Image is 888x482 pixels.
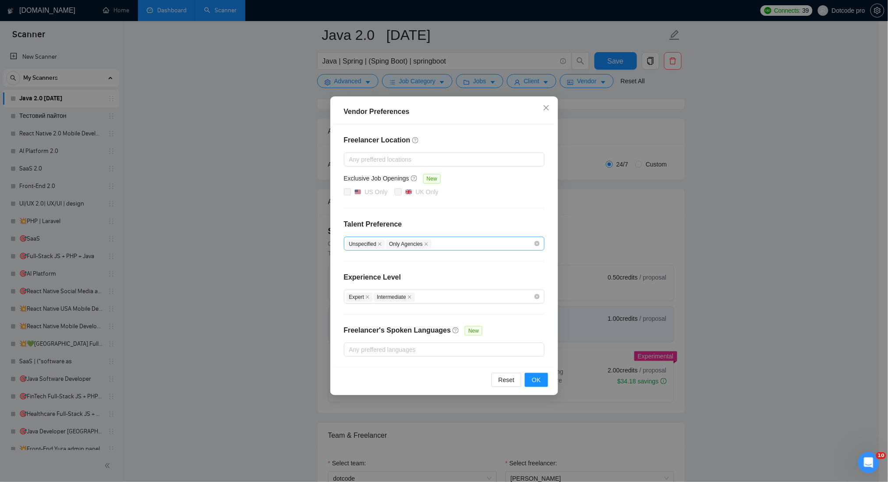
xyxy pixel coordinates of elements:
span: close [378,242,382,246]
button: Close [534,96,558,120]
h4: Experience Level [344,272,401,283]
span: question-circle [411,175,418,182]
span: Intermediate [374,293,415,302]
span: New [465,326,482,336]
span: question-circle [412,137,419,144]
button: Reset [492,373,522,387]
span: Unspecified [346,240,386,249]
span: close [424,242,428,246]
span: close-circle [534,241,540,246]
span: question-circle [453,327,460,334]
h4: Freelancer's Spoken Languages [344,325,451,336]
span: Only Agencies [386,240,432,249]
h5: Exclusive Job Openings [344,174,409,183]
img: 🇬🇧 [406,189,412,195]
span: Reset [499,375,515,385]
h4: Talent Preference [344,219,545,230]
span: close [543,104,550,111]
span: 10 [876,452,886,459]
span: close-circle [534,294,540,299]
span: OK [532,375,541,385]
h4: Freelancer Location [344,135,545,145]
div: Vendor Preferences [344,106,545,117]
span: close [365,295,370,299]
div: UK Only [416,187,439,197]
img: 🇺🇸 [355,189,361,195]
iframe: Intercom live chat [858,452,879,473]
div: US Only [365,187,388,197]
span: New [423,174,441,184]
span: close [407,295,412,299]
span: Expert [346,293,373,302]
button: OK [525,373,548,387]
